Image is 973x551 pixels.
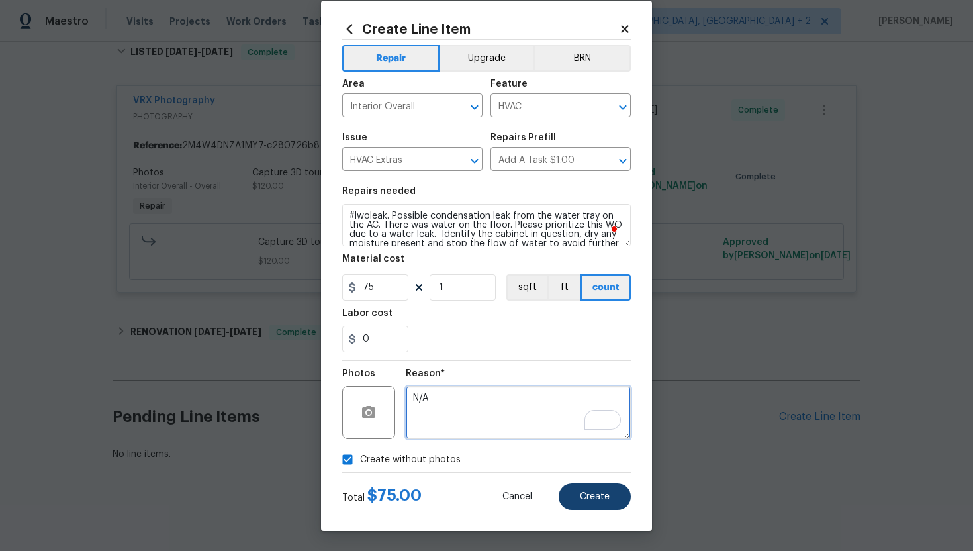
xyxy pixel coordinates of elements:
button: count [580,274,631,301]
button: Open [465,98,484,117]
h5: Feature [490,79,528,89]
button: BRN [533,45,631,72]
button: sqft [506,274,547,301]
h2: Create Line Item [342,22,619,36]
h5: Area [342,79,365,89]
h5: Material cost [342,254,404,264]
span: Cancel [502,492,532,502]
h5: Repairs Prefill [490,133,556,142]
h5: Reason* [406,369,445,378]
div: Total [342,489,422,505]
textarea: To enrich screen reader interactions, please activate Accessibility in Grammarly extension settings [342,204,631,246]
h5: Repairs needed [342,187,416,196]
button: Upgrade [440,45,534,72]
button: ft [547,274,580,301]
button: Open [614,98,632,117]
button: Create [559,483,631,510]
span: $ 75.00 [367,487,422,503]
h5: Issue [342,133,367,142]
textarea: To enrich screen reader interactions, please activate Accessibility in Grammarly extension settings [406,386,631,439]
button: Cancel [481,483,553,510]
button: Open [614,152,632,170]
button: Repair [342,45,440,72]
h5: Labor cost [342,309,393,318]
span: Create [580,492,610,502]
span: Create without photos [360,453,461,467]
h5: Photos [342,369,375,378]
button: Open [465,152,484,170]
